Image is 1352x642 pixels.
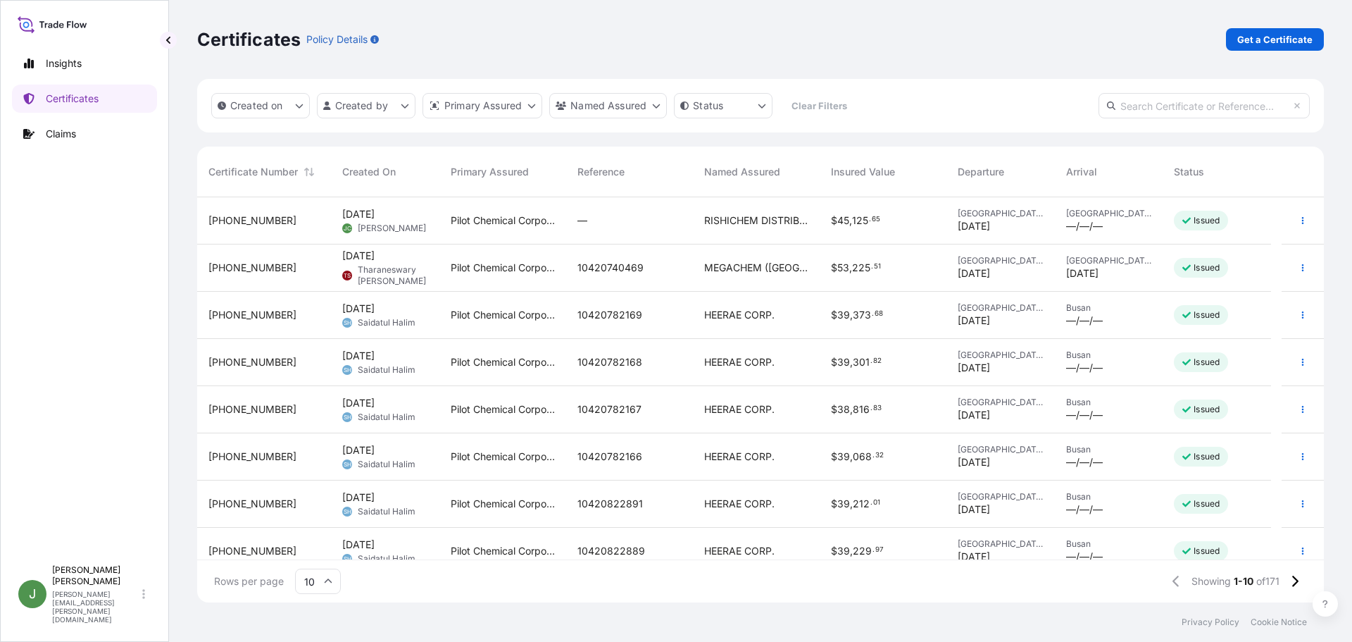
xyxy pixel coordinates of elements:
[1098,93,1310,118] input: Search Certificate or Reference...
[1226,28,1324,51] a: Get a Certificate
[850,499,853,509] span: ,
[704,308,775,322] span: HEERAE CORP.
[12,120,157,148] a: Claims
[12,85,157,113] a: Certificates
[1194,215,1220,226] p: Issued
[831,499,837,509] span: $
[1066,397,1152,408] span: Busan
[208,402,296,416] span: [PHONE_NUMBER]
[230,99,283,113] p: Created on
[837,263,849,273] span: 53
[831,263,837,273] span: $
[549,93,667,118] button: cargoOwner Filter options
[451,308,555,322] span: Pilot Chemical Corporation
[958,165,1004,179] span: Departure
[704,214,808,228] span: RISHICHEM DISTRIBUTORS [DOMAIN_NAME]
[1194,545,1220,557] p: Issued
[301,163,318,180] button: Sort
[577,450,642,464] span: 10420782166
[342,490,375,505] span: [DATE]
[674,93,772,118] button: certificateStatus Filter options
[958,408,990,422] span: [DATE]
[358,506,415,517] span: Saidatul Halim
[831,452,837,462] span: $
[451,355,555,369] span: Pilot Chemical Corporation
[958,255,1044,266] span: [GEOGRAPHIC_DATA]
[837,452,850,462] span: 39
[958,455,990,469] span: [DATE]
[208,308,296,322] span: [PHONE_NUMBER]
[872,217,880,222] span: 65
[1182,617,1239,628] a: Privacy Policy
[358,412,415,423] span: Saidatul Halim
[780,94,858,117] button: Clear Filters
[342,538,375,552] span: [DATE]
[791,99,847,113] p: Clear Filters
[1194,357,1220,368] p: Issued
[958,397,1044,408] span: [GEOGRAPHIC_DATA]
[1066,266,1098,280] span: [DATE]
[704,261,808,275] span: MEGACHEM ([GEOGRAPHIC_DATA]) PCL 25 SOI [STREET_ADDRESS][PERSON_NAME]
[872,453,875,458] span: .
[875,453,884,458] span: 32
[208,355,296,369] span: [PHONE_NUMBER]
[344,268,351,283] span: TS
[1066,165,1097,179] span: Arrival
[849,216,852,226] span: ,
[837,546,850,556] span: 39
[451,165,529,179] span: Primary Assured
[693,99,723,113] p: Status
[850,546,853,556] span: ,
[344,552,351,566] span: SH
[1191,574,1231,588] span: Showing
[208,497,296,511] span: [PHONE_NUMBER]
[831,165,895,179] span: Insured Value
[358,459,415,470] span: Saidatul Halim
[208,214,296,228] span: [PHONE_NUMBER]
[837,310,850,320] span: 39
[577,261,644,275] span: 10420740469
[451,402,555,416] span: Pilot Chemical Corporation
[831,546,837,556] span: $
[958,361,990,375] span: [DATE]
[1256,574,1279,588] span: of 171
[577,308,642,322] span: 10420782169
[1066,314,1103,328] span: —/—/—
[1251,617,1307,628] a: Cookie Notice
[958,444,1044,455] span: [GEOGRAPHIC_DATA]
[344,457,351,471] span: SH
[958,302,1044,314] span: [GEOGRAPHIC_DATA]
[875,311,883,316] span: 68
[872,311,874,316] span: .
[12,49,157,78] a: Insights
[1066,350,1152,361] span: Busan
[874,264,881,269] span: 51
[52,590,139,624] p: [PERSON_NAME][EMAIL_ADDRESS][PERSON_NAME][DOMAIN_NAME]
[837,405,850,414] span: 38
[342,443,375,457] span: [DATE]
[704,402,775,416] span: HEERAE CORP.
[1174,165,1204,179] span: Status
[208,165,298,179] span: Certificate Number
[342,349,375,363] span: [DATE]
[577,402,641,416] span: 10420782167
[306,32,368,47] p: Policy Details
[52,564,139,587] p: [PERSON_NAME] [PERSON_NAME]
[850,357,853,367] span: ,
[870,406,872,411] span: .
[1066,491,1152,502] span: Busan
[211,93,310,118] button: createdOn Filter options
[1066,538,1152,550] span: Busan
[358,364,415,376] span: Saidatul Halim
[358,553,415,564] span: Saidatul Halim
[214,574,284,588] span: Rows per page
[344,410,351,424] span: SH
[873,500,880,505] span: 01
[704,497,775,511] span: HEERAE CORP.
[853,452,872,462] span: 068
[958,314,990,328] span: [DATE]
[46,127,76,141] p: Claims
[1194,498,1220,510] p: Issued
[358,317,415,328] span: Saidatul Halim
